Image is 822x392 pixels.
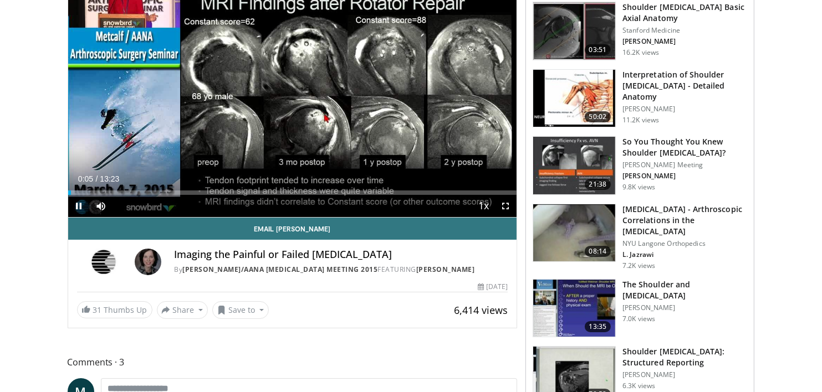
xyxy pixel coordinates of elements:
[68,218,517,240] a: Email [PERSON_NAME]
[96,174,98,183] span: /
[622,48,659,57] p: 16.2K views
[175,265,508,275] div: By FEATURING
[622,346,747,368] h3: Shoulder [MEDICAL_DATA]: Structured Reporting
[533,204,747,270] a: 08:14 [MEDICAL_DATA] - Arthroscopic Correlations in the [MEDICAL_DATA] NYU Langone Orthopedics L....
[90,195,113,217] button: Mute
[622,239,747,248] p: NYU Langone Orthopedics
[533,2,615,60] img: 843da3bf-65ba-4ef1-b378-e6073ff3724a.150x105_q85_crop-smart_upscale.jpg
[135,249,161,275] img: Avatar
[533,136,747,195] a: 21:38 So You Thought You Knew Shoulder [MEDICAL_DATA]? [PERSON_NAME] Meeting [PERSON_NAME] 9.8K v...
[622,250,747,259] p: L. Jazrawi
[157,301,208,319] button: Share
[533,2,747,60] a: 03:51 Shoulder [MEDICAL_DATA] Basic Axial Anatomy Stanford Medicine [PERSON_NAME] 16.2K views
[68,190,517,195] div: Progress Bar
[416,265,475,274] a: [PERSON_NAME]
[212,301,269,319] button: Save to
[77,249,130,275] img: Metcalf/AANA Arthroscopic Surgery Meeting 2015
[585,44,611,55] span: 03:51
[622,370,747,379] p: [PERSON_NAME]
[478,282,508,292] div: [DATE]
[622,314,655,323] p: 7.0K views
[68,195,90,217] button: Pause
[183,265,378,274] a: [PERSON_NAME]/AANA [MEDICAL_DATA] Meeting 2015
[622,105,747,114] p: [PERSON_NAME]
[175,249,508,261] h4: Imaging the Painful or Failed [MEDICAL_DATA]
[533,137,615,194] img: 2e61534f-2f66-4c4f-9b14-2c5f2cca558f.150x105_q85_crop-smart_upscale.jpg
[622,303,747,312] p: [PERSON_NAME]
[622,204,747,237] h3: [MEDICAL_DATA] - Arthroscopic Correlations in the [MEDICAL_DATA]
[68,355,518,369] span: Comments 3
[472,195,494,217] button: Playback Rate
[622,136,747,158] h3: So You Thought You Knew Shoulder [MEDICAL_DATA]?
[78,174,93,183] span: 0:05
[585,179,611,190] span: 21:38
[585,321,611,332] span: 13:35
[622,161,747,169] p: [PERSON_NAME] Meeting
[533,204,615,262] img: mri_correlation_1.png.150x105_q85_crop-smart_upscale.jpg
[533,279,747,338] a: 13:35 The Shoulder and [MEDICAL_DATA] [PERSON_NAME] 7.0K views
[622,116,659,125] p: 11.2K views
[622,279,747,301] h3: The Shoulder and [MEDICAL_DATA]
[585,111,611,122] span: 50:02
[77,301,152,318] a: 31 Thumbs Up
[622,2,747,24] h3: Shoulder [MEDICAL_DATA] Basic Axial Anatomy
[585,246,611,257] span: 08:14
[93,305,102,315] span: 31
[622,37,747,46] p: [PERSON_NAME]
[622,172,747,180] p: [PERSON_NAME]
[454,303,508,317] span: 6,414 views
[533,280,615,337] img: 320827_0000_1.png.150x105_q85_crop-smart_upscale.jpg
[533,70,615,127] img: b344877d-e8e2-41e4-9927-e77118ec7d9d.150x105_q85_crop-smart_upscale.jpg
[622,69,747,102] h3: Interpretation of Shoulder [MEDICAL_DATA] - Detailed Anatomy
[622,261,655,270] p: 7.2K views
[494,195,517,217] button: Fullscreen
[622,381,655,390] p: 6.3K views
[533,69,747,128] a: 50:02 Interpretation of Shoulder [MEDICAL_DATA] - Detailed Anatomy [PERSON_NAME] 11.2K views
[622,26,747,35] p: Stanford Medicine
[622,183,655,192] p: 9.8K views
[100,174,119,183] span: 13:23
